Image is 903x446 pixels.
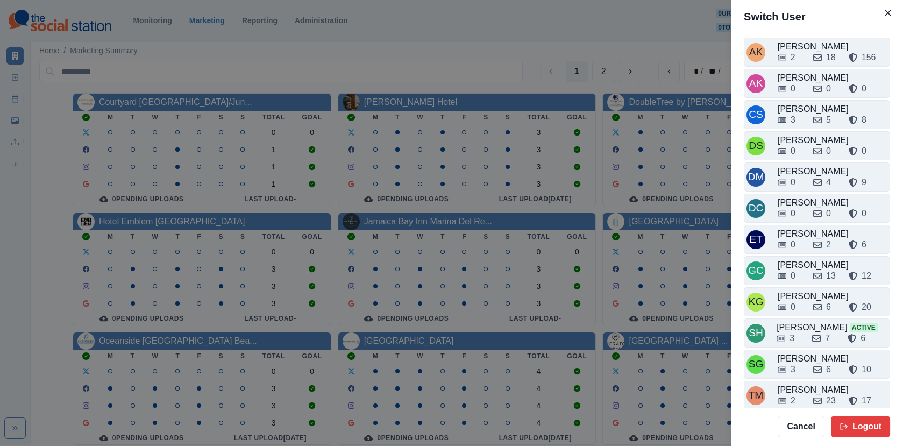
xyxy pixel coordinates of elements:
[791,145,795,158] div: 0
[749,195,764,221] div: David Colangelo
[778,290,887,303] div: [PERSON_NAME]
[862,82,866,95] div: 0
[862,238,866,251] div: 6
[778,384,887,397] div: [PERSON_NAME]
[791,176,795,189] div: 0
[862,301,871,314] div: 20
[778,228,887,240] div: [PERSON_NAME]
[826,301,831,314] div: 6
[862,394,871,407] div: 17
[777,321,887,334] div: [PERSON_NAME]
[778,196,887,209] div: [PERSON_NAME]
[749,70,763,96] div: Alicia Kalogeropoulos
[749,320,763,346] div: Sara Haas
[826,51,836,64] div: 18
[862,363,871,376] div: 10
[790,332,794,345] div: 3
[826,82,831,95] div: 0
[778,40,887,53] div: [PERSON_NAME]
[791,114,795,126] div: 3
[778,352,887,365] div: [PERSON_NAME]
[862,207,866,220] div: 0
[791,270,795,282] div: 0
[826,394,836,407] div: 23
[791,51,795,64] div: 2
[791,301,795,314] div: 0
[826,145,831,158] div: 0
[778,416,824,437] button: Cancel
[826,270,836,282] div: 13
[749,102,763,128] div: Crizalyn Servida
[826,176,831,189] div: 4
[862,51,876,64] div: 156
[831,416,890,437] button: Logout
[749,383,764,408] div: Tony Manalo
[778,72,887,84] div: [PERSON_NAME]
[826,238,831,251] div: 2
[749,133,763,159] div: Dakota Saunders
[791,363,795,376] div: 3
[749,351,764,377] div: Sarah Gleason
[826,114,831,126] div: 5
[748,258,764,284] div: Gizelle Carlos
[862,176,866,189] div: 9
[749,226,763,252] div: Emily Tanedo
[826,207,831,220] div: 0
[748,164,764,190] div: Darwin Manalo
[862,270,871,282] div: 12
[862,114,866,126] div: 8
[862,145,866,158] div: 0
[791,238,795,251] div: 0
[791,207,795,220] div: 0
[791,82,795,95] div: 0
[791,394,795,407] div: 2
[879,4,897,22] button: Close
[749,39,763,65] div: Alex Kalogeropoulos
[778,259,887,272] div: [PERSON_NAME]
[825,332,830,345] div: 7
[826,363,831,376] div: 6
[749,289,764,315] div: Katrina Gallardo
[778,165,887,178] div: [PERSON_NAME]
[778,134,887,147] div: [PERSON_NAME]
[778,103,887,116] div: [PERSON_NAME]
[850,323,878,332] span: Active
[861,332,865,345] div: 6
